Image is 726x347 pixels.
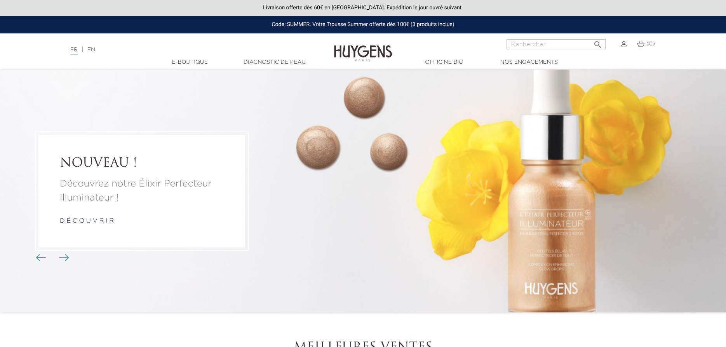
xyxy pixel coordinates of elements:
[70,47,78,55] a: FR
[39,252,64,264] div: Boutons du carrousel
[60,177,224,205] a: Découvrez notre Élixir Perfecteur Illuminateur !
[60,156,224,171] a: NOUVEAU !
[406,58,483,66] a: Officine Bio
[66,45,297,54] div: |
[646,41,655,47] span: (0)
[490,58,568,66] a: Nos engagements
[334,33,392,63] img: Huygens
[507,39,606,49] input: Rechercher
[593,38,602,47] i: 
[236,58,313,66] a: Diagnostic de peau
[591,37,605,47] button: 
[87,47,95,52] a: EN
[151,58,229,66] a: E-Boutique
[60,218,114,224] a: d é c o u v r i r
